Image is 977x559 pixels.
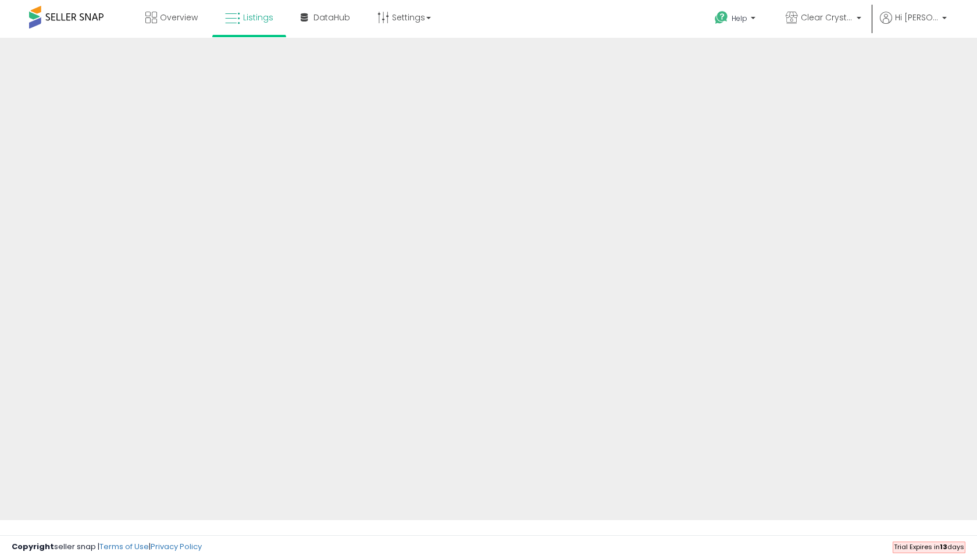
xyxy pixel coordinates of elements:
span: DataHub [313,12,350,23]
span: Clear Crystal Water [801,12,853,23]
a: Help [705,2,767,38]
span: Help [732,13,747,23]
span: Listings [243,12,273,23]
a: Hi [PERSON_NAME] [880,12,947,38]
span: Overview [160,12,198,23]
span: Hi [PERSON_NAME] [895,12,939,23]
i: Get Help [714,10,729,25]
